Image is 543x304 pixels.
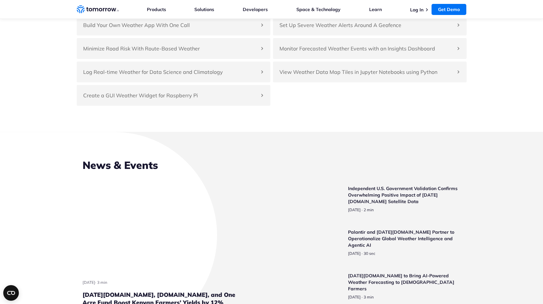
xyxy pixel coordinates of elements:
span: · [95,280,96,285]
span: publish date [348,207,361,212]
span: · [362,251,363,256]
button: Open CMP widget [3,285,19,301]
div: View Weather Data Map Tiles in Jupyter Notebooks using Python [273,62,467,82]
a: Solutions [194,7,214,12]
span: · [362,295,363,300]
span: Estimated reading time [364,295,374,299]
a: Developers [243,7,268,12]
h4: Log Real-time Weather for Data Science and Climatology [83,68,257,76]
h4: View Weather Data Map Tiles in Jupyter Notebooks using Python [279,68,454,76]
h4: Monitor Forecasted Weather Events with an Insights Dashboard [279,45,454,52]
div: Build Your Own Weather App With One Call [77,15,270,35]
div: Monitor Forecasted Weather Events with an Insights Dashboard [273,38,467,59]
span: Estimated reading time [97,280,107,285]
span: Estimated reading time [364,251,375,256]
a: Products [147,7,166,12]
a: Home link [77,5,119,14]
div: Create a GUI Weather Widget for Raspberry Pi [77,85,270,106]
span: Estimated reading time [364,207,374,212]
a: Log In [410,7,423,13]
a: Read Palantir and Tomorrow.io Partner to Operationalize Global Weather Intelligence and Agentic AI [305,229,461,265]
a: Learn [369,7,382,12]
h2: News & Events [83,158,461,172]
a: Get Demo [432,4,466,15]
span: publish date [83,280,95,285]
h3: Independent U.S. Government Validation Confirms Overwhelming Positive Impact of [DATE][DOMAIN_NAM... [348,185,461,205]
a: Read Independent U.S. Government Validation Confirms Overwhelming Positive Impact of Tomorrow.io ... [305,185,461,221]
span: publish date [348,251,361,256]
div: Log Real-time Weather for Data Science and Climatology [77,62,270,82]
h4: Set Up Severe Weather Alerts Around A Geofence [279,21,454,29]
h4: Minimize Road Risk With Route-Based Weather [83,45,257,52]
h3: [DATE][DOMAIN_NAME] to Bring AI-Powered Weather Forecasting to [DEMOGRAPHIC_DATA] Farmers [348,272,461,292]
h4: Create a GUI Weather Widget for Raspberry Pi [83,91,257,99]
h4: Build Your Own Weather App With One Call [83,21,257,29]
span: publish date [348,295,361,299]
span: · [362,207,363,213]
a: Space & Technology [296,7,341,12]
div: Minimize Road Risk With Route-Based Weather [77,38,270,59]
div: Set Up Severe Weather Alerts Around A Geofence [273,15,467,35]
h3: Palantir and [DATE][DOMAIN_NAME] Partner to Operationalize Global Weather Intelligence and Agenti... [348,229,461,248]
